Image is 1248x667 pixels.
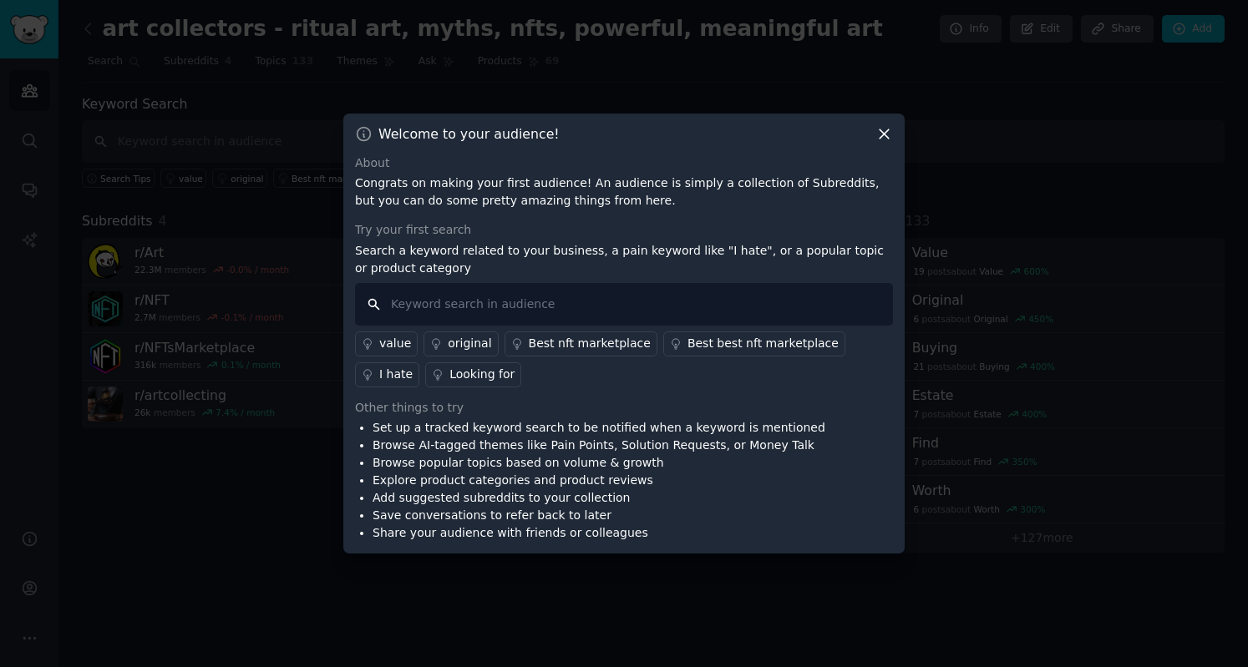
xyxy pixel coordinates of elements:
div: Try your first search [355,221,893,239]
div: Other things to try [355,399,893,417]
li: Share your audience with friends or colleagues [373,524,825,542]
div: About [355,154,893,172]
a: Best nft marketplace [505,331,657,356]
h3: Welcome to your audience! [378,125,560,143]
li: Browse popular topics based on volume & growth [373,454,825,472]
input: Keyword search in audience [355,283,893,326]
li: Set up a tracked keyword search to be notified when a keyword is mentioned [373,419,825,437]
p: Search a keyword related to your business, a pain keyword like "I hate", or a popular topic or pr... [355,242,893,277]
a: original [424,331,498,356]
a: I hate [355,362,419,387]
div: Looking for [449,366,515,383]
li: Add suggested subreddits to your collection [373,489,825,507]
div: original [448,335,491,352]
div: value [379,335,411,352]
a: Best best nft marketplace [663,331,845,356]
div: Best nft marketplace [529,335,651,352]
li: Browse AI-tagged themes like Pain Points, Solution Requests, or Money Talk [373,437,825,454]
a: Looking for [425,362,521,387]
p: Congrats on making your first audience! An audience is simply a collection of Subreddits, but you... [355,174,893,210]
li: Explore product categories and product reviews [373,472,825,489]
li: Save conversations to refer back to later [373,507,825,524]
a: value [355,331,418,356]
div: Best best nft marketplace [687,335,839,352]
div: I hate [379,366,413,383]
